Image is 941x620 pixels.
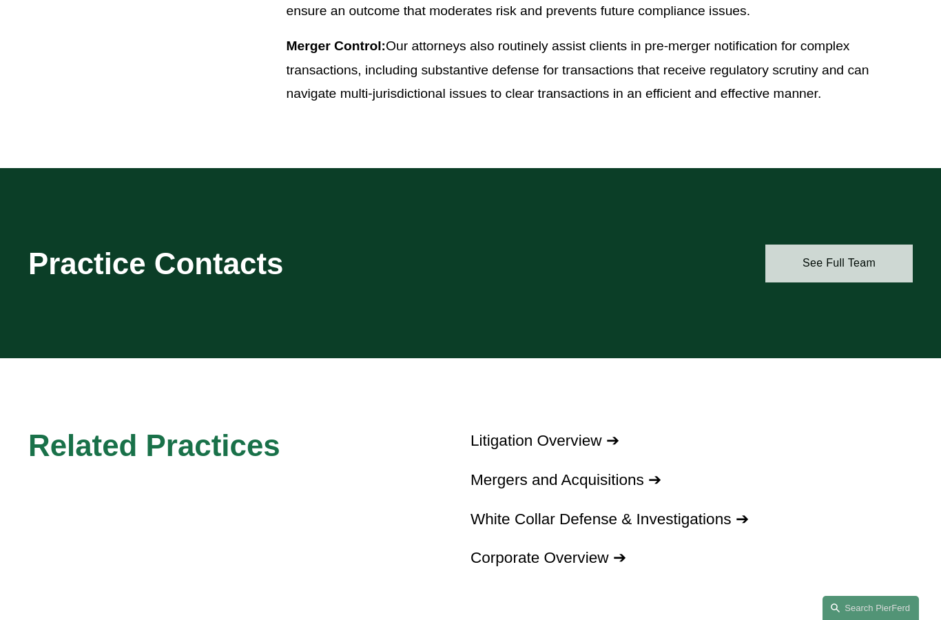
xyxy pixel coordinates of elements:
strong: Merger Control: [286,39,386,53]
a: White Collar Defense & Investigations ➔ [470,510,749,528]
a: Search this site [823,596,919,620]
h2: Practice Contacts [28,245,434,282]
p: Our attorneys also routinely assist clients in pre-merger notification for complex transactions, ... [286,34,913,106]
a: Mergers and Acquisitions ➔ [470,471,661,488]
a: Corporate Overview ➔ [470,549,626,566]
a: See Full Team [765,245,913,282]
a: Litigation Overview ➔ [470,432,619,449]
span: Related Practices [28,428,280,462]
